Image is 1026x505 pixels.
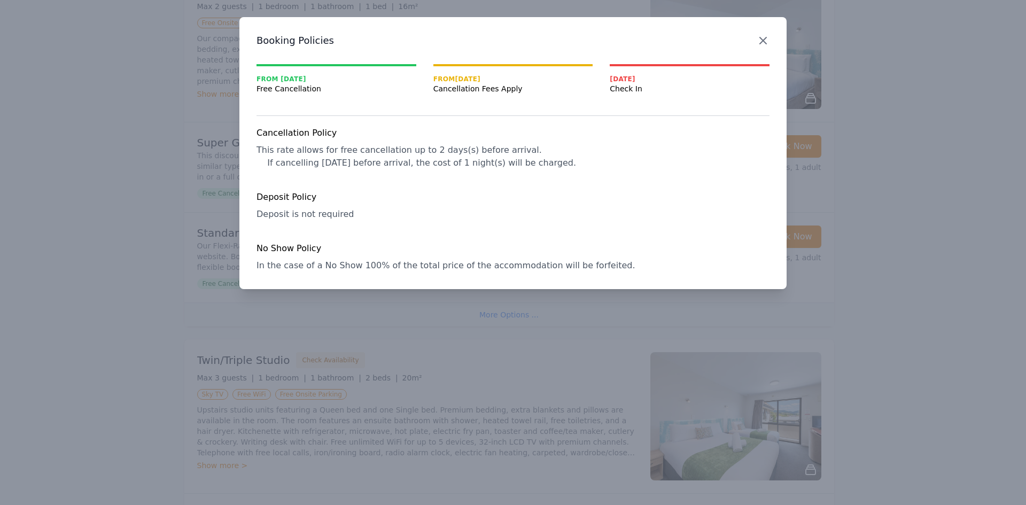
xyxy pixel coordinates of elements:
span: Cancellation Fees Apply [433,83,593,94]
h3: Booking Policies [256,34,770,47]
span: In the case of a No Show 100% of the total price of the accommodation will be forfeited. [256,260,635,270]
span: Check In [610,83,770,94]
span: Free Cancellation [256,83,416,94]
nav: Progress mt-20 [256,64,770,94]
h4: No Show Policy [256,242,770,255]
h4: Cancellation Policy [256,127,770,139]
span: [DATE] [610,75,770,83]
h4: Deposit Policy [256,191,770,204]
span: This rate allows for free cancellation up to 2 days(s) before arrival. If cancelling [DATE] befor... [256,145,576,168]
span: Deposit is not required [256,209,354,219]
span: From [DATE] [256,75,416,83]
span: From [DATE] [433,75,593,83]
